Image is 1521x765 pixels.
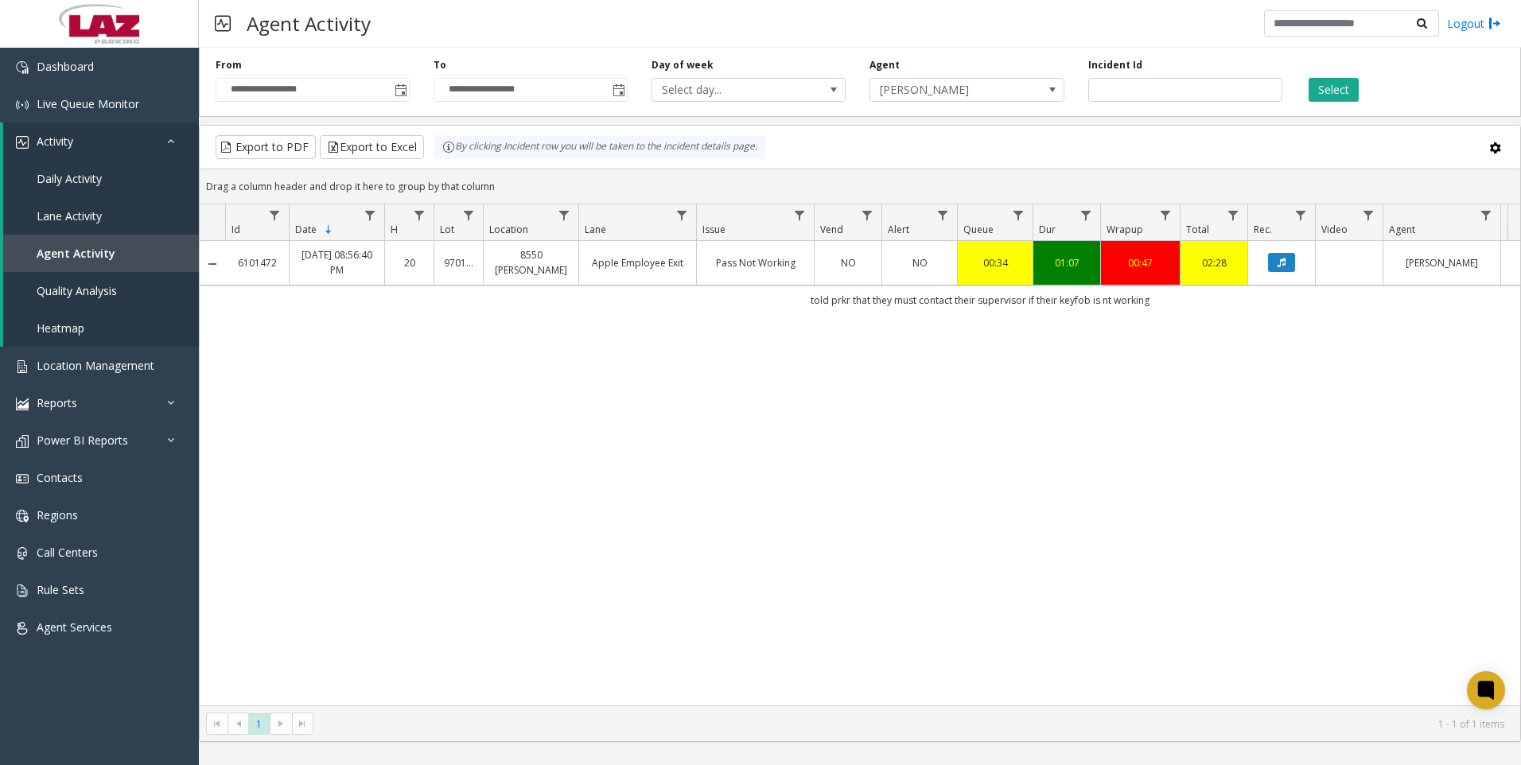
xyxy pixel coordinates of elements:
[16,136,29,149] img: 'icon'
[1389,223,1415,236] span: Agent
[3,272,199,309] a: Quality Analysis
[434,58,446,72] label: To
[1043,255,1091,270] a: 01:07
[932,204,954,226] a: Alert Filter Menu
[3,122,199,160] a: Activity
[442,141,455,153] img: infoIcon.svg
[3,235,199,272] a: Agent Activity
[37,208,102,223] span: Lane Activity
[1290,204,1312,226] a: Rec. Filter Menu
[1088,58,1142,72] label: Incident Id
[706,255,804,270] a: Pass Not Working
[1488,15,1501,32] img: logout
[444,255,473,270] a: 970151
[1008,204,1029,226] a: Queue Filter Menu
[37,134,73,149] span: Activity
[16,398,29,410] img: 'icon'
[434,135,765,159] div: By clicking Incident row you will be taken to the incident details page.
[1476,204,1497,226] a: Agent Filter Menu
[216,58,242,72] label: From
[37,582,84,597] span: Rule Sets
[16,547,29,560] img: 'icon'
[1107,223,1143,236] span: Wrapup
[37,395,77,410] span: Reports
[458,204,480,226] a: Lot Filter Menu
[299,247,375,278] a: [DATE] 08:56:40 PM
[1223,204,1244,226] a: Total Filter Menu
[1155,204,1177,226] a: Wrapup Filter Menu
[239,4,379,43] h3: Agent Activity
[1186,223,1209,236] span: Total
[320,135,424,159] button: Export to Excel
[493,247,569,278] a: 8550 [PERSON_NAME]
[200,173,1520,200] div: Drag a column header and drop it here to group by that column
[892,255,947,270] a: NO
[869,58,900,72] label: Agent
[16,584,29,597] img: 'icon'
[1309,78,1359,102] button: Select
[37,246,115,261] span: Agent Activity
[609,79,627,101] span: Toggle popup
[216,135,316,159] button: Export to PDF
[585,223,606,236] span: Lane
[395,255,424,270] a: 20
[323,717,1504,731] kendo-pager-info: 1 - 1 of 1 items
[870,79,1025,101] span: [PERSON_NAME]
[16,622,29,635] img: 'icon'
[200,258,225,270] a: Collapse Details
[16,99,29,111] img: 'icon'
[37,96,139,111] span: Live Queue Monitor
[16,510,29,522] img: 'icon'
[264,204,286,226] a: Id Filter Menu
[1321,223,1348,236] span: Video
[360,204,381,226] a: Date Filter Menu
[215,4,231,43] img: pageIcon
[3,197,199,235] a: Lane Activity
[652,79,807,101] span: Select day...
[37,433,128,448] span: Power BI Reports
[37,358,154,373] span: Location Management
[37,59,94,74] span: Dashboard
[37,619,112,635] span: Agent Services
[857,204,878,226] a: Vend Filter Menu
[671,204,693,226] a: Lane Filter Menu
[1190,255,1238,270] div: 02:28
[824,255,872,270] a: NO
[391,223,398,236] span: H
[248,713,270,735] span: Page 1
[16,360,29,373] img: 'icon'
[554,204,575,226] a: Location Filter Menu
[37,283,117,298] span: Quality Analysis
[37,507,78,522] span: Regions
[841,256,856,270] span: NO
[3,160,199,197] a: Daily Activity
[440,223,454,236] span: Lot
[3,309,199,347] a: Heatmap
[702,223,725,236] span: Issue
[37,171,102,186] span: Daily Activity
[1076,204,1097,226] a: Dur Filter Menu
[589,255,687,270] a: Apple Employee Exit
[409,204,430,226] a: H Filter Menu
[888,223,909,236] span: Alert
[37,320,84,336] span: Heatmap
[967,255,1023,270] a: 00:34
[322,223,335,236] span: Sortable
[963,223,994,236] span: Queue
[235,255,279,270] a: 6101472
[37,545,98,560] span: Call Centers
[1358,204,1379,226] a: Video Filter Menu
[295,223,317,236] span: Date
[652,58,714,72] label: Day of week
[789,204,811,226] a: Issue Filter Menu
[1254,223,1272,236] span: Rec.
[1111,255,1170,270] a: 00:47
[37,470,83,485] span: Contacts
[820,223,843,236] span: Vend
[200,204,1520,705] div: Data table
[16,472,29,485] img: 'icon'
[231,223,240,236] span: Id
[16,435,29,448] img: 'icon'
